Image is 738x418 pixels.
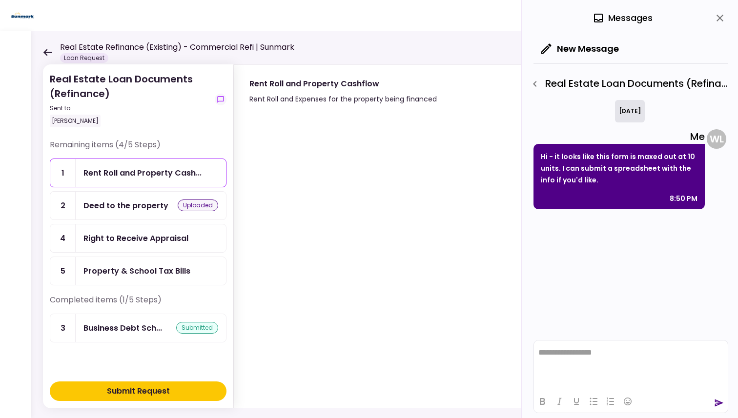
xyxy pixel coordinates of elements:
div: Right to Receive Appraisal [83,232,188,244]
a: 4Right to Receive Appraisal [50,224,226,253]
button: Numbered list [602,395,619,408]
iframe: Rich Text Area [534,340,728,390]
div: Real Estate Loan Documents (Refinance) - Rent Roll and Property Cashflow [527,76,728,92]
button: Bold [534,395,551,408]
div: 2 [50,192,76,219]
button: Italic [551,395,568,408]
h1: Real Estate Refinance (Existing) - Commercial Refi | Sunmark [60,41,294,53]
div: Completed items (1/5 Steps) [50,294,226,314]
div: Sent to: [50,104,211,113]
div: Remaining items (4/5 Steps) [50,139,226,159]
div: submitted [176,322,218,334]
div: [PERSON_NAME] [50,115,101,127]
div: Rent Roll and Property CashflowRent Roll and Expenses for the property being financedshow-messages [233,64,718,408]
div: Me [533,129,705,144]
div: 8:50 PM [670,193,697,204]
div: 5 [50,257,76,285]
a: 1Rent Roll and Property Cashflow [50,159,226,187]
div: 1 [50,159,76,187]
div: Rent Roll and Property Cashflow [83,167,202,179]
div: Property & School Tax Bills [83,265,190,277]
div: Business Debt Schedule [83,322,162,334]
div: uploaded [178,199,218,211]
div: Messages [593,11,653,25]
div: 4 [50,224,76,252]
p: Hi - it looks like this form is maxed out at 10 units. I can submit a spreadsheet with the info i... [541,151,697,186]
a: 5Property & School Tax Bills [50,257,226,285]
button: close [712,10,728,26]
div: Submit Request [107,385,170,397]
a: 2Deed to the propertyuploaded [50,191,226,220]
button: Bullet list [585,395,602,408]
button: show-messages [215,94,226,105]
div: 3 [50,314,76,342]
a: 3Business Debt Schedulesubmitted [50,314,226,342]
div: Loan Request [60,53,108,63]
button: Submit Request [50,381,226,401]
button: New Message [533,36,627,61]
button: Emojis [619,395,636,408]
div: Rent Roll and Property Cashflow [249,78,437,90]
button: Underline [568,395,585,408]
img: Partner icon [10,8,36,23]
div: [DATE] [615,100,645,122]
div: W L [707,129,726,149]
button: send [714,398,724,408]
div: Rent Roll and Expenses for the property being financed [249,93,437,105]
div: Deed to the property [83,199,168,212]
div: Real Estate Loan Documents (Refinance) [50,72,211,127]
iframe: jotform-iframe [249,120,700,404]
